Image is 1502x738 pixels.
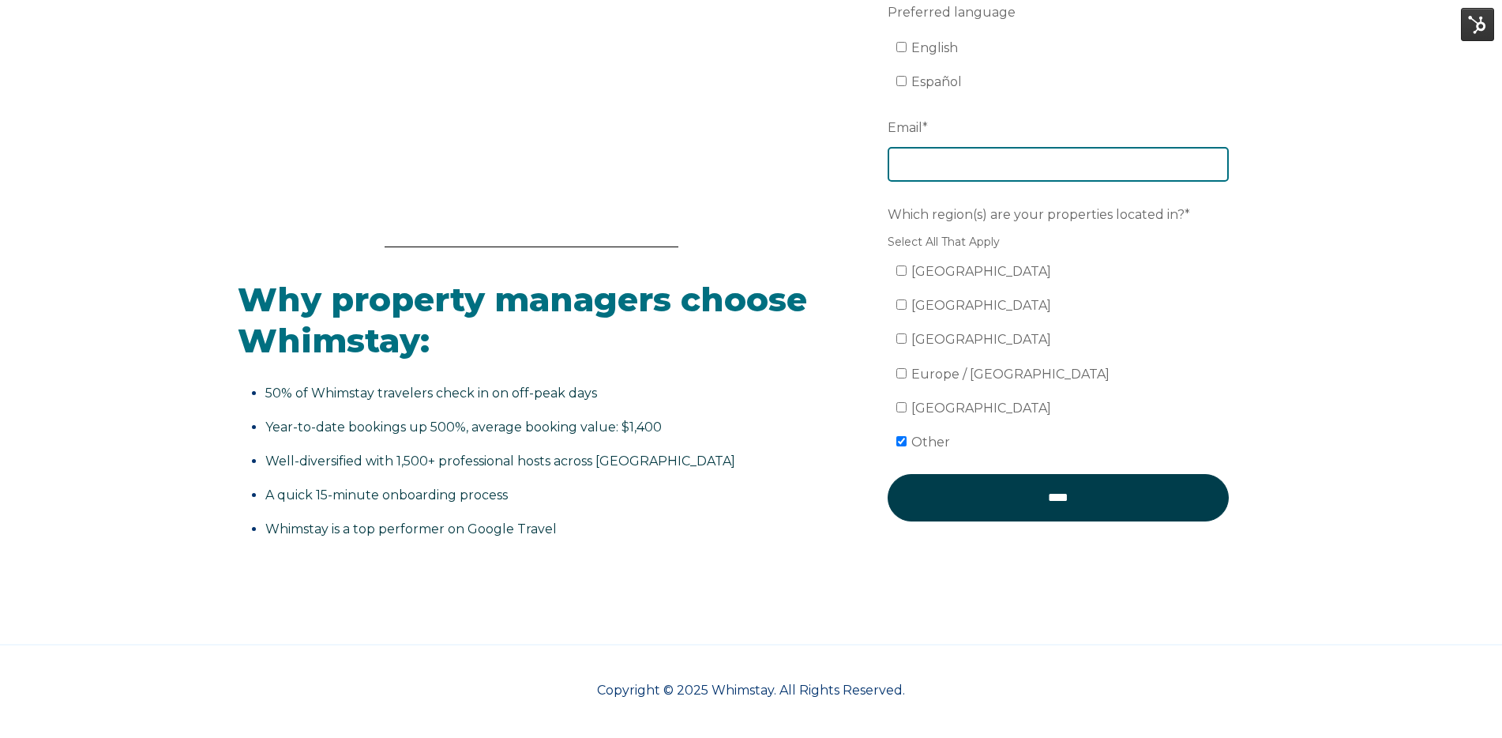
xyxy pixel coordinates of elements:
[911,264,1051,279] span: [GEOGRAPHIC_DATA]
[911,74,962,89] span: Español
[238,681,1264,700] p: Copyright © 2025 Whimstay. All Rights Reserved.
[238,279,807,362] span: Why property managers choose Whimstay:
[888,234,1229,250] legend: Select All That Apply
[896,402,907,412] input: [GEOGRAPHIC_DATA]
[888,115,922,140] span: Email
[896,333,907,344] input: [GEOGRAPHIC_DATA]
[896,265,907,276] input: [GEOGRAPHIC_DATA]
[911,298,1051,313] span: [GEOGRAPHIC_DATA]
[265,521,557,537] span: Whimstay is a top performer on Google Travel
[911,332,1051,347] span: [GEOGRAPHIC_DATA]
[896,436,907,446] input: Other
[265,488,508,503] span: A quick 15-minute onboarding process
[896,76,907,86] input: Español
[888,202,1190,227] span: Which region(s) are your properties located in?*
[911,40,958,55] span: English
[265,454,735,469] span: Well-diversified with 1,500+ professional hosts across [GEOGRAPHIC_DATA]
[896,368,907,378] input: Europe / [GEOGRAPHIC_DATA]
[911,435,950,450] span: Other
[911,401,1051,416] span: [GEOGRAPHIC_DATA]
[911,367,1110,382] span: Europe / [GEOGRAPHIC_DATA]
[265,386,597,401] span: 50% of Whimstay travelers check in on off-peak days
[896,299,907,310] input: [GEOGRAPHIC_DATA]
[896,42,907,52] input: English
[265,420,662,435] span: Year-to-date bookings up 500%, average booking value: $1,400
[1461,8,1494,41] img: HubSpot Tools Menu Toggle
